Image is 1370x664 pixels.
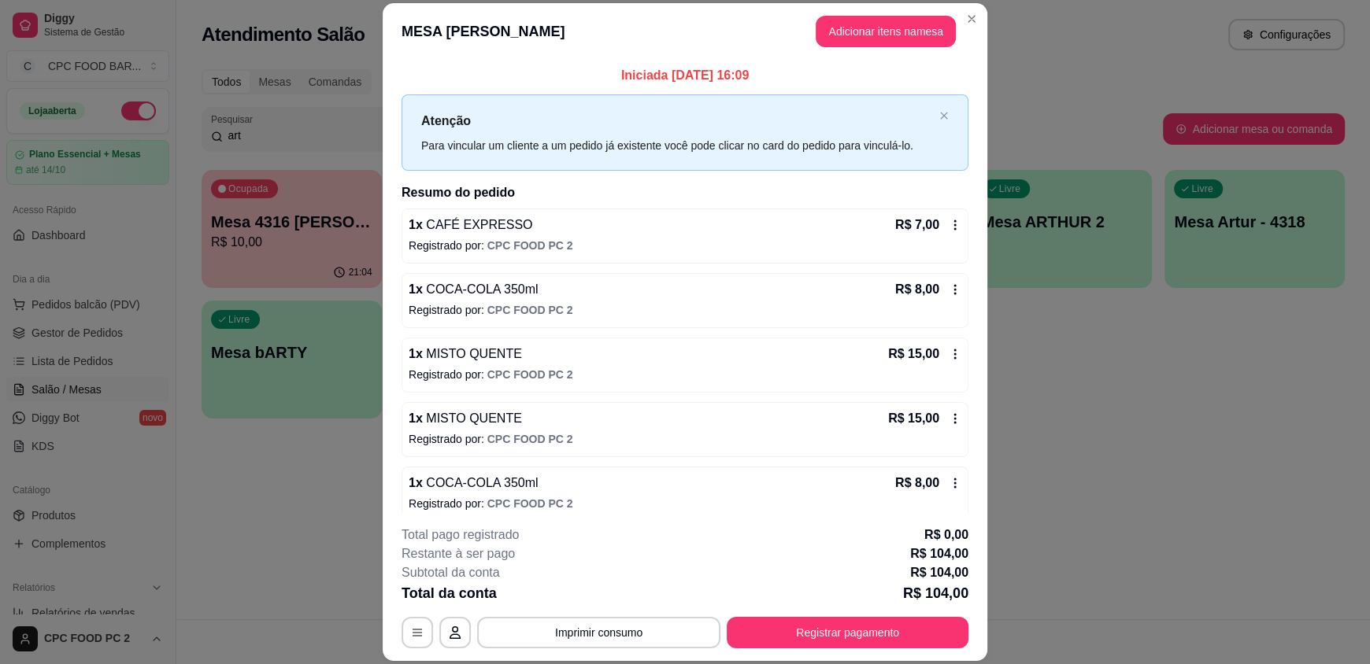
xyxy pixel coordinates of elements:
[402,66,968,85] p: Iniciada [DATE] 16:09
[423,347,522,360] span: MISTO QUENTE
[402,526,519,544] p: Total pago registrado
[409,367,961,382] p: Registrado por:
[487,239,573,252] span: CPC FOOD PC 2
[924,526,968,544] p: R$ 0,00
[409,280,539,299] p: 1 x
[903,582,968,604] p: R$ 104,00
[487,497,573,510] span: CPC FOOD PC 2
[421,111,933,131] p: Atenção
[895,280,939,299] p: R$ 8,00
[409,474,539,492] p: 1 x
[423,411,522,425] span: MISTO QUENTE
[421,137,933,154] div: Para vincular um cliente a um pedido já existente você pode clicar no card do pedido para vinculá...
[910,544,968,563] p: R$ 104,00
[409,409,522,428] p: 1 x
[888,409,939,428] p: R$ 15,00
[409,431,961,447] p: Registrado por:
[487,433,573,445] span: CPC FOOD PC 2
[423,476,539,489] span: COCA-COLA 350ml
[423,218,533,231] span: CAFÉ EXPRESSO
[487,304,573,316] span: CPC FOOD PC 2
[939,111,949,121] button: close
[477,617,720,648] button: Imprimir consumo
[409,238,961,253] p: Registrado por:
[409,496,961,511] p: Registrado por:
[409,302,961,318] p: Registrado por:
[727,617,968,648] button: Registrar pagamento
[402,563,500,582] p: Subtotal da conta
[383,3,987,60] header: MESA [PERSON_NAME]
[939,111,949,120] span: close
[888,345,939,363] p: R$ 15,00
[402,582,497,604] p: Total da conta
[487,368,573,381] span: CPC FOOD PC 2
[409,216,532,234] p: 1 x
[895,474,939,492] p: R$ 8,00
[895,216,939,234] p: R$ 7,00
[816,16,956,47] button: Adicionar itens namesa
[959,6,984,31] button: Close
[402,183,968,202] h2: Resumo do pedido
[910,563,968,582] p: R$ 104,00
[423,282,539,296] span: COCA-COLA 350ml
[402,544,515,563] p: Restante à ser pago
[409,345,522,363] p: 1 x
